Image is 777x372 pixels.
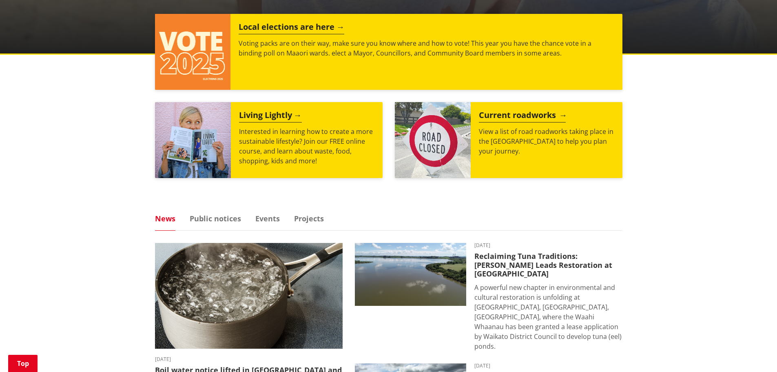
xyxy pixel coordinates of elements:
p: Interested in learning how to create a more sustainable lifestyle? Join our FREE online course, a... [239,127,374,166]
h3: Reclaiming Tuna Traditions: [PERSON_NAME] Leads Restoration at [GEOGRAPHIC_DATA] [474,252,622,278]
a: Top [8,355,38,372]
a: News [155,215,175,222]
h2: Current roadworks [479,110,566,123]
p: Voting packs are on their way, make sure you know where and how to vote! This year you have the c... [239,38,614,58]
img: Vote 2025 [155,14,231,90]
time: [DATE] [155,357,343,362]
a: Current roadworks View a list of road roadworks taking place in the [GEOGRAPHIC_DATA] to help you... [395,102,622,178]
iframe: Messenger Launcher [739,338,769,367]
a: [DATE] Reclaiming Tuna Traditions: [PERSON_NAME] Leads Restoration at [GEOGRAPHIC_DATA] A powerfu... [355,243,622,351]
time: [DATE] [474,243,622,248]
a: Projects [294,215,324,222]
img: boil water notice [155,243,343,349]
p: A powerful new chapter in environmental and cultural restoration is unfolding at [GEOGRAPHIC_DATA... [474,283,622,351]
img: Road closed sign [395,102,471,178]
img: Waahi Lake [355,243,466,306]
img: Mainstream Green Workshop Series [155,102,231,178]
p: View a list of road roadworks taking place in the [GEOGRAPHIC_DATA] to help you plan your journey. [479,127,614,156]
h2: Local elections are here [239,22,344,34]
a: Local elections are here Voting packs are on their way, make sure you know where and how to vote!... [155,14,622,90]
a: Events [255,215,280,222]
a: Public notices [190,215,241,222]
time: [DATE] [474,363,622,368]
h2: Living Lightly [239,110,302,123]
a: Living Lightly Interested in learning how to create a more sustainable lifestyle? Join our FREE o... [155,102,383,178]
